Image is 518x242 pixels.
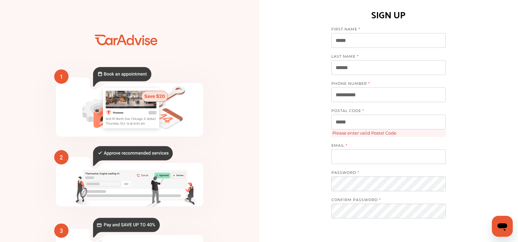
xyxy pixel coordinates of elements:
span: Please enter valid Postal Code [331,129,446,137]
label: PHONE NUMBER [331,81,439,87]
label: EMAIL [331,143,439,149]
h1: SIGN UP [371,6,406,22]
label: FIRST NAME [331,27,439,33]
iframe: Button to launch messaging window [492,216,513,237]
label: LAST NAME [331,54,439,60]
label: PASSWORD [331,170,439,177]
label: CONFIRM PASSWORD [331,197,439,204]
label: POSTAL CODE [331,108,439,115]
